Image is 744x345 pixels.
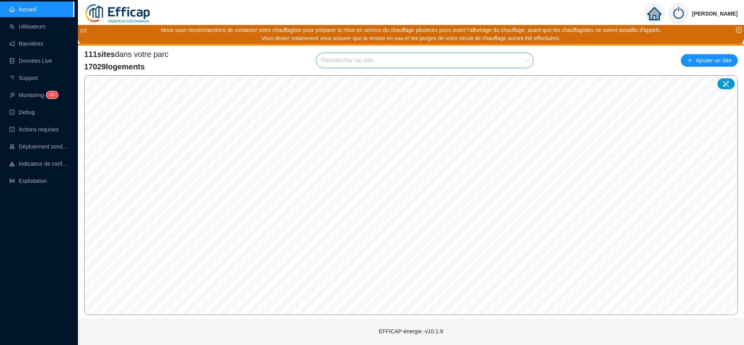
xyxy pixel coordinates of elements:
a: monitorMonitoring45 [9,92,56,98]
a: codeDebug [9,109,35,115]
i: 2 / 2 [80,28,87,34]
span: close-circle [736,27,742,33]
span: check-square [9,127,15,132]
a: questionSupport [9,75,38,81]
span: 5 [52,92,55,97]
button: Ajouter un Site [681,54,738,67]
span: 4 [49,92,52,97]
span: 17029 logements [84,61,169,72]
span: Ajouter un Site [696,55,732,66]
div: Vous devez notamment vous assurer que la remise en eau et les purges de votre circuit de chauffag... [161,34,661,42]
a: teamUtilisateurs [9,23,46,30]
span: EFFICAP-énergie - v10.1.8 [379,328,443,334]
a: clusterDéploiement sondes [9,143,69,150]
sup: 45 [46,91,58,99]
span: Actions requises [19,126,59,133]
a: heat-mapIndicateur de confort [9,161,69,167]
span: dans votre parc [84,49,169,60]
span: 111 sites [84,50,115,58]
canvas: Map [85,76,737,315]
div: Nous vous recommandons de contacter votre chauffagiste pour préparer la mise en service du chauff... [161,26,661,34]
a: homeAccueil [9,6,36,12]
span: [PERSON_NAME] [692,1,738,26]
span: plus [687,58,693,63]
span: home [647,7,661,21]
img: power [668,3,689,24]
a: notificationBannières [9,41,43,47]
a: databaseDonnées Live [9,58,52,64]
a: slidersExploitation [9,178,47,184]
